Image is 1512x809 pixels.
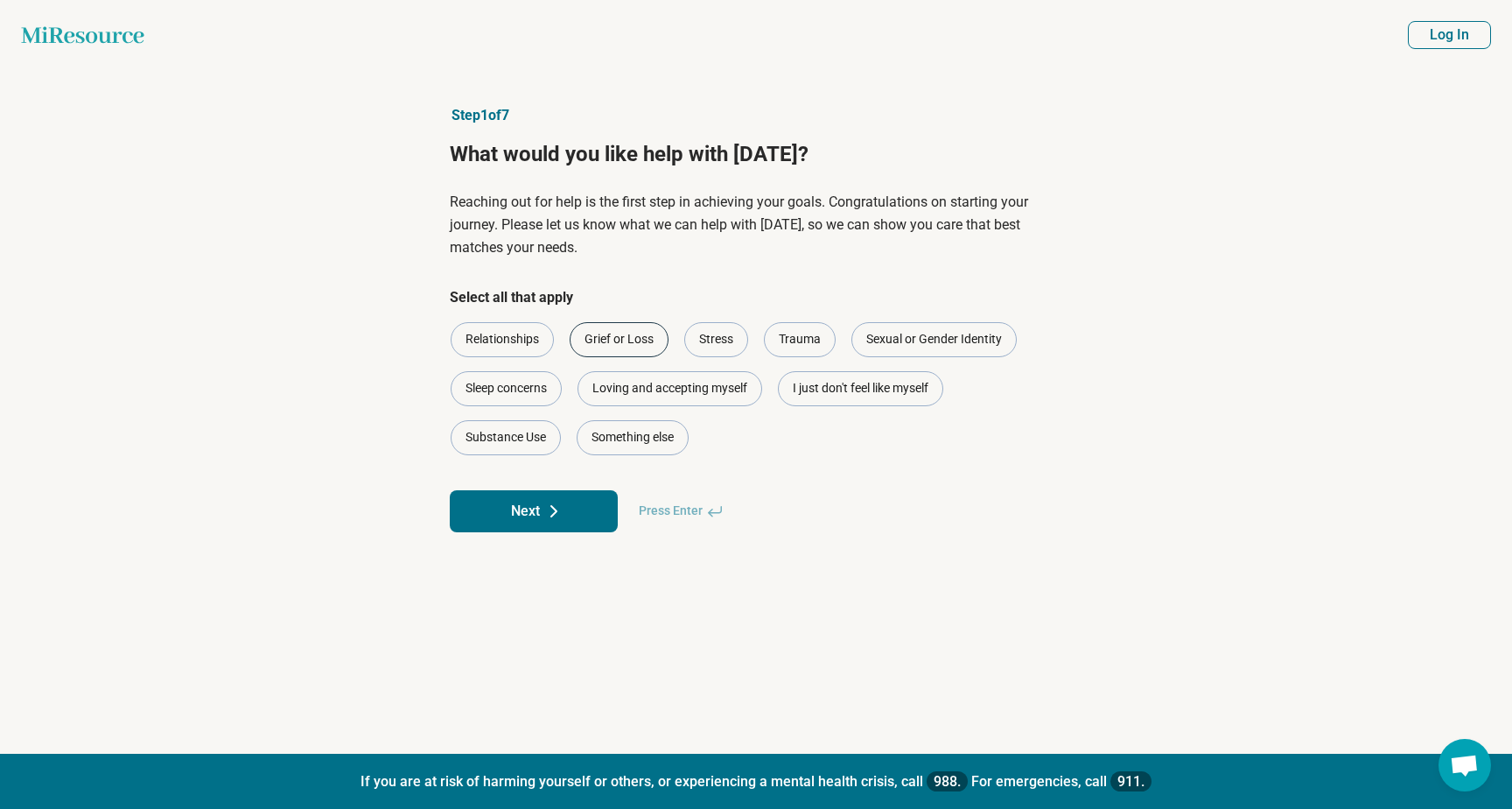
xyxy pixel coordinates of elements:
[628,490,734,532] span: Press Enter
[450,490,618,532] button: Next
[451,322,554,357] div: Relationships
[927,771,968,791] a: 988.
[764,322,836,357] div: Trauma
[684,322,748,357] div: Stress
[851,322,1017,357] div: Sexual or Gender Identity
[778,371,943,406] div: I just don't feel like myself
[17,771,1494,791] p: If you are at risk of harming yourself or others, or experiencing a mental health crisis, call Fo...
[450,191,1062,259] p: Reaching out for help is the first step in achieving your goals. Congratulations on starting your...
[450,287,573,308] legend: Select all that apply
[451,371,562,406] div: Sleep concerns
[577,420,689,455] div: Something else
[570,322,668,357] div: Grief or Loss
[1408,21,1491,49] button: Log In
[451,420,561,455] div: Substance Use
[577,371,762,406] div: Loving and accepting myself
[1438,739,1491,791] div: Open chat
[450,105,1062,126] p: Step 1 of 7
[450,140,1062,170] h1: What would you like help with [DATE]?
[1110,771,1151,791] a: 911.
